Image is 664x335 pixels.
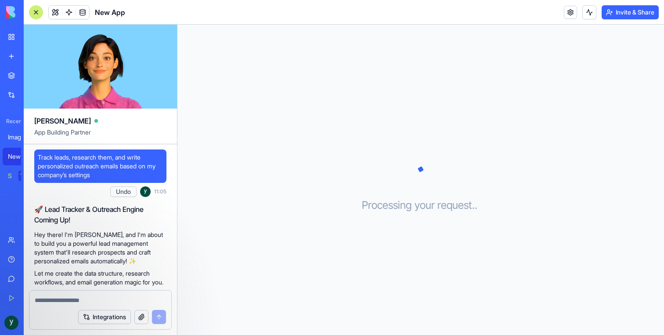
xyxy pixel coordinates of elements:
[154,188,166,195] span: 11:05
[602,5,659,19] button: Invite & Share
[472,198,475,212] span: .
[3,148,38,165] a: New App
[34,204,166,225] h2: 🚀 Lead Tracker & Outreach Engine Coming Up!
[34,128,166,144] span: App Building Partner
[78,310,131,324] button: Integrations
[110,186,137,197] button: Undo
[125,269,301,331] iframe: Intercom notifications message
[4,316,18,330] img: ACg8ocIT81QzGOxByf51AT6V9qIaA4RUkSzlDmuANJkdzIu3sAyI=s96-c
[34,269,166,287] p: Let me create the data structure, research workflows, and email generation magic for you.
[18,171,32,181] div: TRY
[362,198,480,212] h3: Processing your request
[34,116,91,126] span: [PERSON_NAME]
[140,186,151,197] img: ACg8ocIT81QzGOxByf51AT6V9qIaA4RUkSzlDmuANJkdzIu3sAyI=s96-c
[3,128,38,146] a: Imagine
[8,171,12,180] div: Social Media Content Generator
[8,133,32,142] div: Imagine
[3,118,21,125] span: Recent
[34,230,166,266] p: Hey there! I'm [PERSON_NAME], and I'm about to build you a powerful lead management system that'l...
[475,198,477,212] span: .
[38,153,163,179] span: Track leads, research them, and write personalized outreach emails based on my company’s settings
[3,167,38,185] a: Social Media Content GeneratorTRY
[95,7,125,18] span: New App
[6,6,61,18] img: logo
[8,152,32,161] div: New App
